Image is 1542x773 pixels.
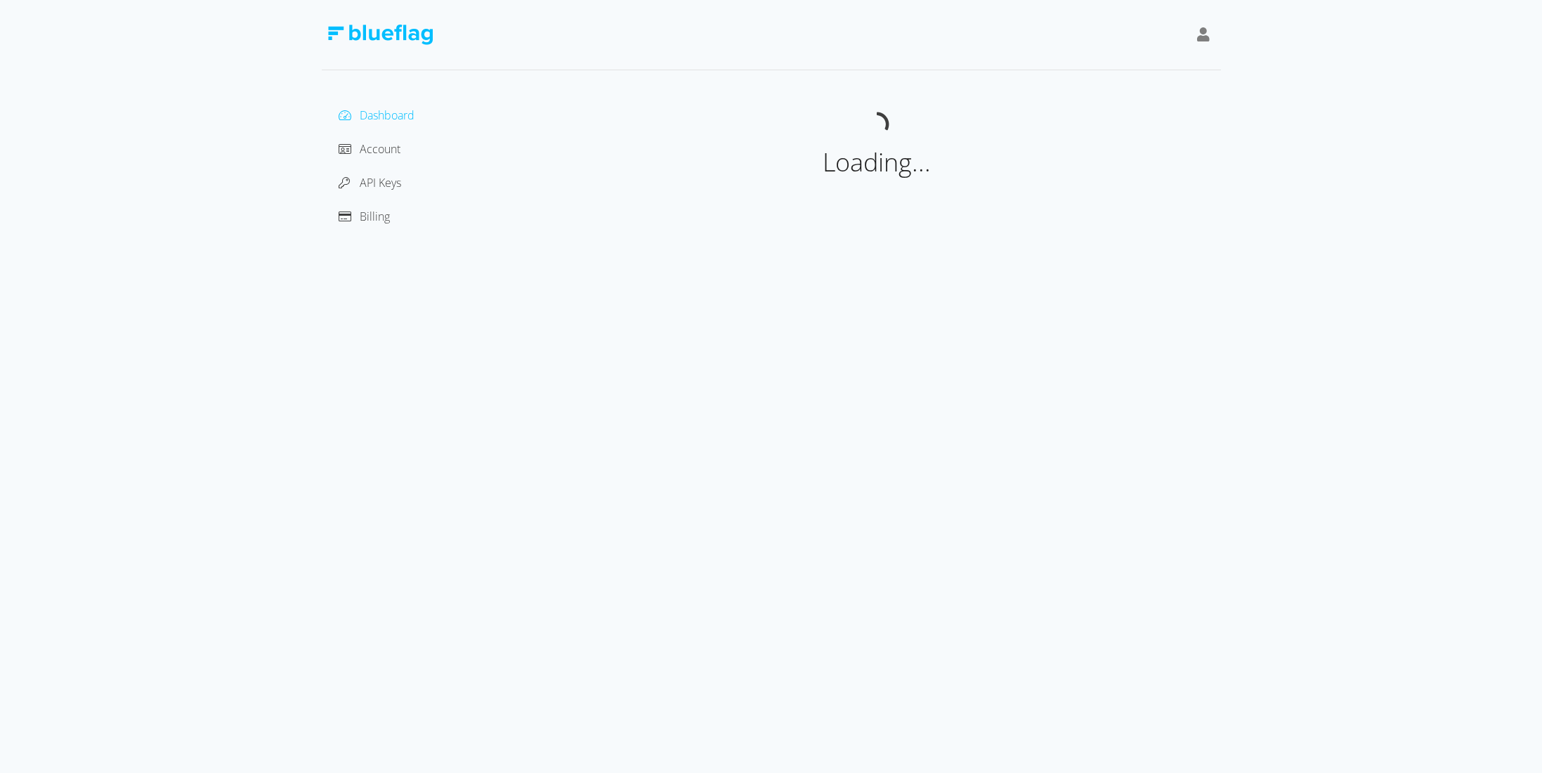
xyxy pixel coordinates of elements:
[339,209,390,224] a: Billing
[823,145,931,179] span: Loading...
[360,141,400,157] span: Account
[339,175,401,190] a: API Keys
[360,209,390,224] span: Billing
[339,108,414,123] a: Dashboard
[327,25,433,45] img: Blue Flag Logo
[339,141,400,157] a: Account
[360,175,401,190] span: API Keys
[360,108,414,123] span: Dashboard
